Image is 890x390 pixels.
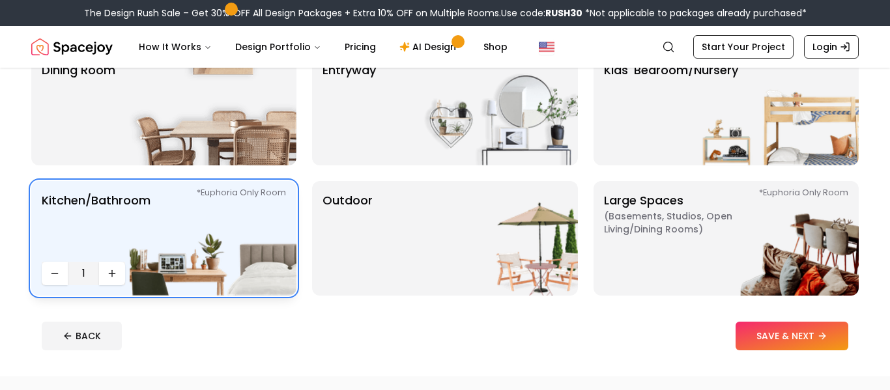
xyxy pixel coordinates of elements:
[692,51,859,165] img: Kids' Bedroom/Nursery
[323,191,373,285] p: Outdoor
[42,191,151,257] p: Kitchen/Bathroom
[42,322,122,350] button: BACK
[128,34,518,60] nav: Main
[693,35,794,59] a: Start Your Project
[604,61,738,155] p: Kids' Bedroom/Nursery
[84,7,807,20] div: The Design Rush Sale – Get 30% OFF All Design Packages + Extra 10% OFF on Multiple Rooms.
[582,7,807,20] span: *Not applicable to packages already purchased*
[501,7,582,20] span: Use code:
[31,34,113,60] a: Spacejoy
[31,26,859,68] nav: Global
[692,181,859,296] img: Large Spaces *Euphoria Only
[604,210,767,236] span: ( Basements, Studios, Open living/dining rooms )
[128,34,222,60] button: How It Works
[804,35,859,59] a: Login
[323,61,376,155] p: entryway
[334,34,386,60] a: Pricing
[99,262,125,285] button: Increase quantity
[31,34,113,60] img: Spacejoy Logo
[473,34,518,60] a: Shop
[389,34,470,60] a: AI Design
[130,181,296,296] img: Kitchen/Bathroom *Euphoria Only
[411,51,578,165] img: entryway
[42,262,68,285] button: Decrease quantity
[539,39,554,55] img: United States
[42,61,115,155] p: Dining Room
[545,7,582,20] b: RUSH30
[130,51,296,165] img: Dining Room
[225,34,332,60] button: Design Portfolio
[73,266,94,281] span: 1
[411,181,578,296] img: Outdoor
[736,322,848,350] button: SAVE & NEXT
[604,191,767,285] p: Large Spaces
